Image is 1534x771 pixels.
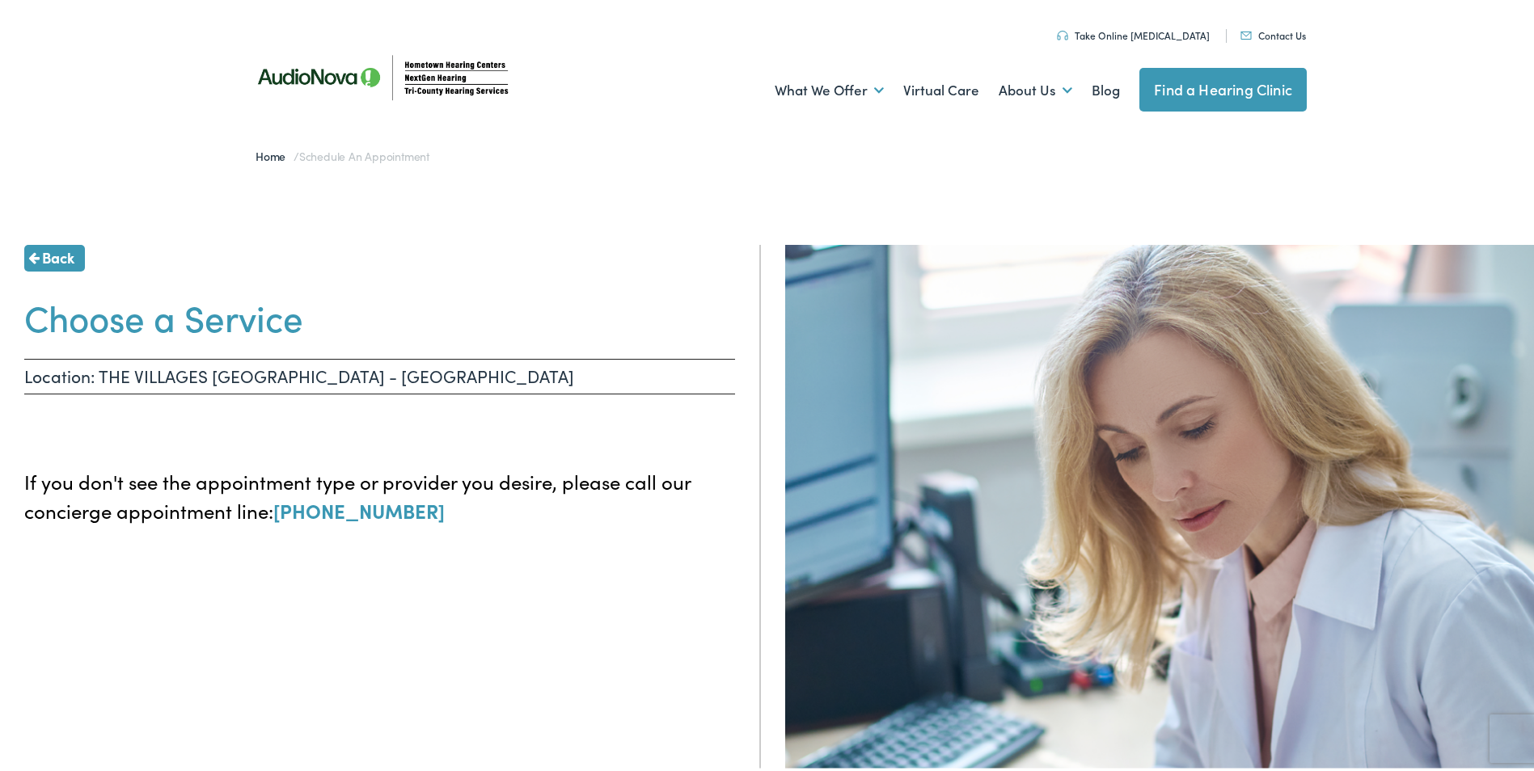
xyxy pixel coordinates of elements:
[256,145,429,161] span: /
[1139,65,1307,108] a: Find a Hearing Clinic
[1240,25,1306,39] a: Contact Us
[273,494,445,520] a: [PHONE_NUMBER]
[42,243,74,265] span: Back
[1092,57,1120,117] a: Blog
[1057,25,1210,39] a: Take Online [MEDICAL_DATA]
[1240,28,1252,36] img: utility icon
[24,293,735,335] h1: Choose a Service
[256,145,294,161] a: Home
[999,57,1072,117] a: About Us
[903,57,979,117] a: Virtual Care
[24,464,735,522] p: If you don't see the appointment type or provider you desire, please call our concierge appointme...
[24,356,735,391] p: Location: THE VILLAGES [GEOGRAPHIC_DATA] - [GEOGRAPHIC_DATA]
[1057,27,1068,37] img: utility icon
[299,145,429,161] span: Schedule an Appointment
[24,242,85,268] a: Back
[775,57,884,117] a: What We Offer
